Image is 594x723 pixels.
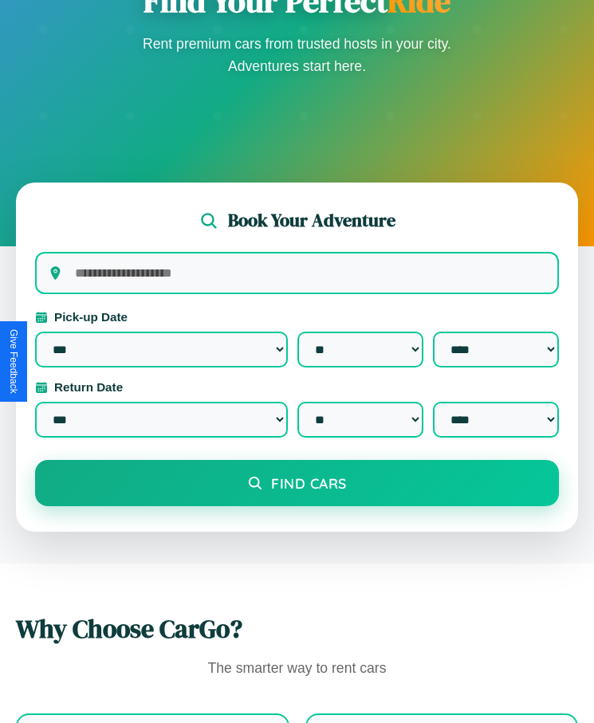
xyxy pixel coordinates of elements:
p: Rent premium cars from trusted hosts in your city. Adventures start here. [138,33,457,77]
label: Pick-up Date [35,310,559,324]
h2: Book Your Adventure [228,208,395,233]
h2: Why Choose CarGo? [16,611,578,646]
p: The smarter way to rent cars [16,656,578,682]
div: Give Feedback [8,329,19,394]
label: Return Date [35,380,559,394]
button: Find Cars [35,460,559,506]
